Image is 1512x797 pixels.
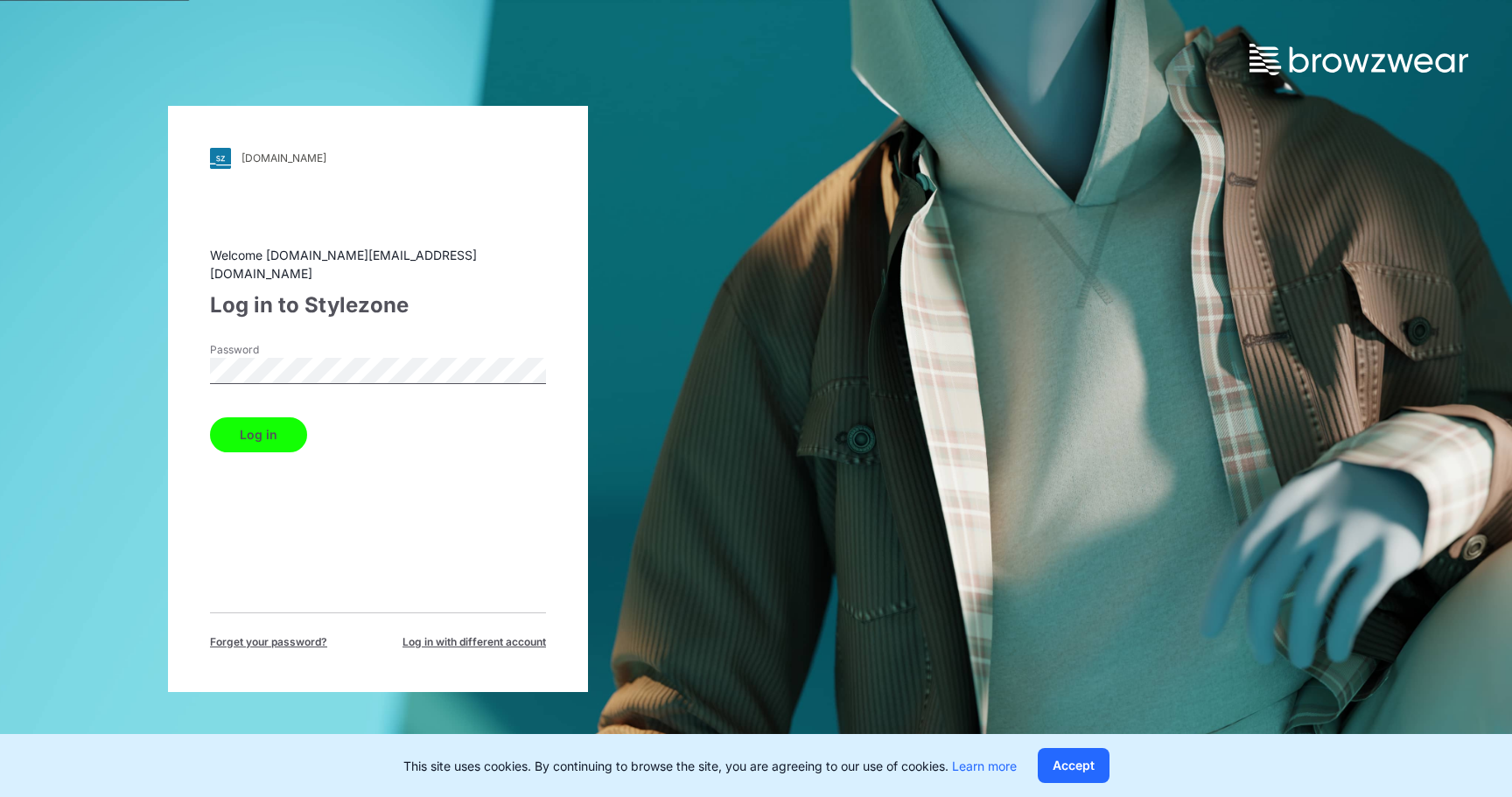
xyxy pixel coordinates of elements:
[210,148,231,169] img: svg+xml;base64,PHN2ZyB3aWR0aD0iMjgiIGhlaWdodD0iMjgiIHZpZXdCb3g9IjAgMCAyOCAyOCIgZmlsbD0ibm9uZSIgeG...
[210,290,546,321] div: Log in to Stylezone
[210,634,327,650] span: Forget your password?
[210,246,546,283] div: Welcome [DOMAIN_NAME][EMAIL_ADDRESS][DOMAIN_NAME]
[210,342,332,358] label: Password
[402,634,546,650] span: Log in with different account
[210,148,546,169] a: [DOMAIN_NAME]
[1249,44,1468,75] img: browzwear-logo.73288ffb.svg
[241,151,326,164] div: [DOMAIN_NAME]
[210,417,307,452] button: Log in
[952,759,1017,773] a: Learn more
[403,757,1017,775] p: This site uses cookies. By continuing to browse the site, you are agreeing to our use of cookies.
[1038,748,1109,783] button: Accept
